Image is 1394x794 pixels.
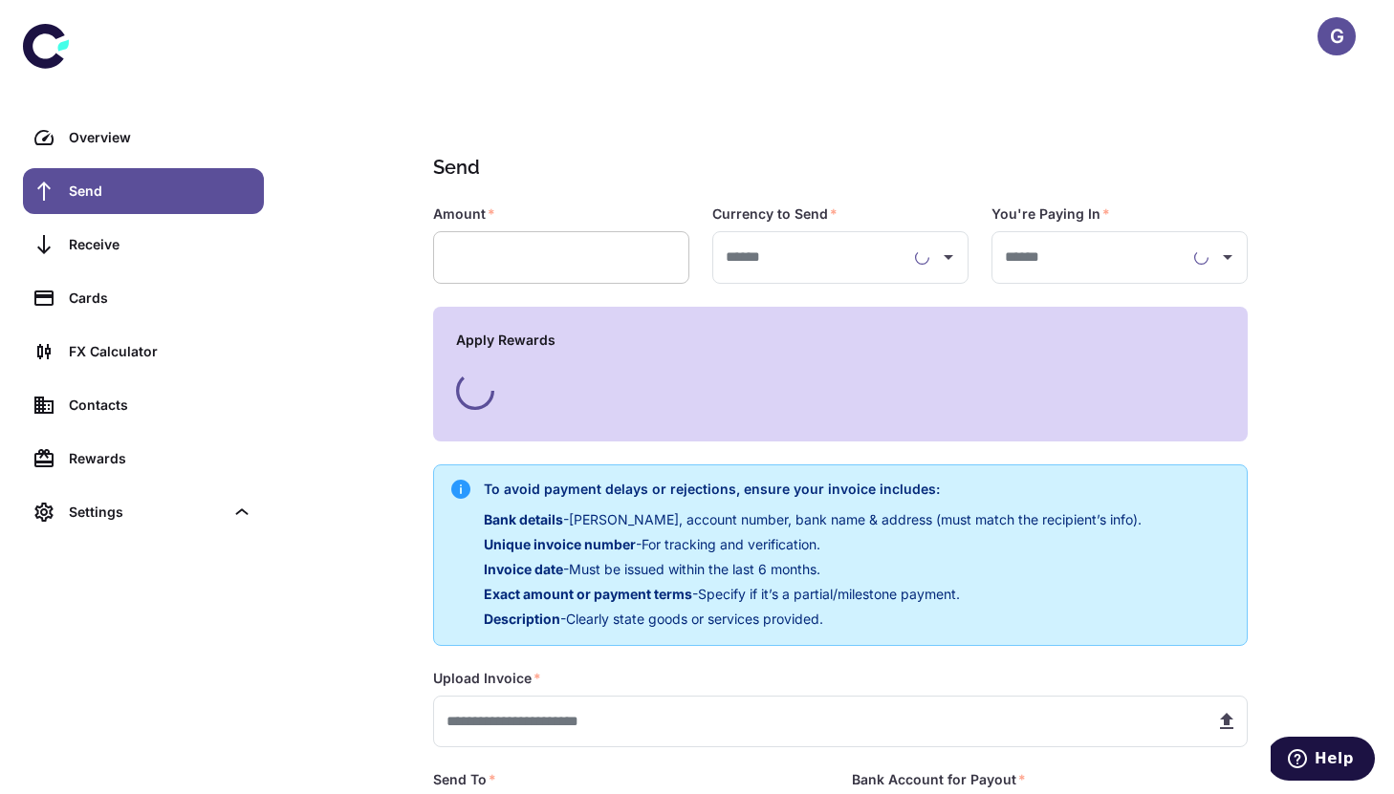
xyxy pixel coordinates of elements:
[23,168,264,214] a: Send
[484,509,1142,530] p: - [PERSON_NAME], account number, bank name & address (must match the recipient’s info).
[484,536,636,552] span: Unique invoice number
[852,770,1026,789] label: Bank Account for Payout
[69,288,252,309] div: Cards
[69,502,224,523] div: Settings
[433,770,496,789] label: Send To
[935,244,962,270] button: Open
[484,584,1142,605] p: - Specify if it’s a partial/milestone payment.
[484,534,1142,555] p: - For tracking and verification.
[484,561,563,577] span: Invoice date
[456,330,1225,351] h6: Apply Rewards
[23,329,264,375] a: FX Calculator
[484,511,563,527] span: Bank details
[433,204,495,224] label: Amount
[23,382,264,428] a: Contacts
[23,115,264,161] a: Overview
[69,127,252,148] div: Overview
[69,234,252,255] div: Receive
[69,395,252,416] div: Contacts
[69,181,252,202] div: Send
[23,275,264,321] a: Cards
[484,559,1142,580] p: - Must be issued within the last 6 months.
[433,669,541,688] label: Upload Invoice
[433,153,1240,182] h1: Send
[712,204,838,224] label: Currency to Send
[23,436,264,482] a: Rewards
[1318,17,1356,55] button: G
[23,489,264,535] div: Settings
[69,448,252,469] div: Rewards
[484,609,1142,630] p: - Clearly state goods or services provided.
[484,479,1142,500] h6: To avoid payment delays or rejections, ensure your invoice includes:
[1214,244,1241,270] button: Open
[69,341,252,362] div: FX Calculator
[991,204,1110,224] label: You're Paying In
[484,586,692,602] span: Exact amount or payment terms
[1271,737,1375,784] iframe: Opens a widget where you can find more information
[484,611,560,627] span: Description
[23,222,264,268] a: Receive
